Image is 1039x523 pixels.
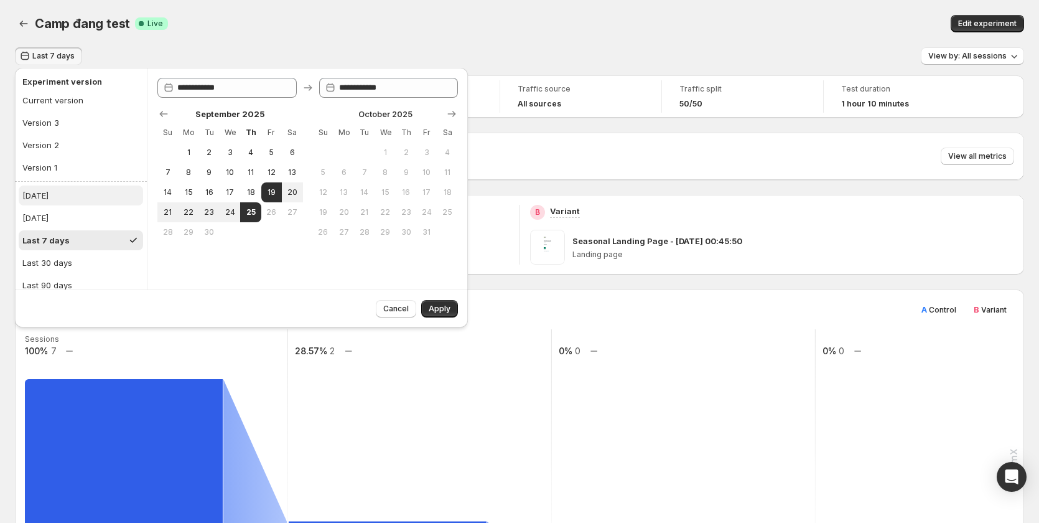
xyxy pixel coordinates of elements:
img: Seasonal Landing Page - Sep 7, 00:45:50 [530,230,565,265]
span: 30 [204,227,215,237]
span: Tu [359,128,370,138]
span: Sa [442,128,453,138]
span: Last 7 days [32,51,75,61]
span: 11 [245,167,256,177]
text: Sessions [25,334,59,344]
button: Thursday September 18 2025 [240,182,261,202]
span: 8 [183,167,193,177]
button: Monday October 13 2025 [333,182,354,202]
button: Apply [421,300,458,318]
button: Thursday October 9 2025 [396,163,416,182]
span: Fr [266,128,277,138]
div: Version 3 [22,116,59,129]
div: Last 7 days [22,234,70,247]
span: B [974,304,979,314]
button: Friday September 5 2025 [261,143,282,163]
button: Last 30 days [19,253,143,273]
text: 0% [559,346,572,356]
button: Monday September 1 2025 [178,143,198,163]
button: Last 7 days [15,47,82,65]
span: 4 [442,148,453,158]
button: Thursday October 30 2025 [396,222,416,242]
button: Wednesday September 3 2025 [220,143,240,163]
span: 11 [442,167,453,177]
span: Mo [338,128,349,138]
button: Thursday October 2 2025 [396,143,416,163]
span: Mo [183,128,193,138]
span: Test duration [841,84,968,94]
a: Traffic sourceAll sources [518,83,644,110]
button: Wednesday October 15 2025 [375,182,396,202]
span: 23 [401,207,411,217]
button: Thursday October 23 2025 [396,202,416,222]
p: Variant [550,205,580,217]
span: 2 [401,148,411,158]
button: Friday October 31 2025 [416,222,437,242]
span: 6 [287,148,297,158]
th: Wednesday [375,123,396,143]
text: 0 [575,346,580,356]
text: 7 [51,346,57,356]
span: 14 [359,187,370,197]
span: 3 [421,148,432,158]
span: 9 [401,167,411,177]
button: Friday October 10 2025 [416,163,437,182]
button: Saturday September 20 2025 [282,182,302,202]
span: 1 hour 10 minutes [841,99,909,109]
span: 27 [287,207,297,217]
div: [DATE] [22,212,49,224]
button: Sunday October 19 2025 [313,202,333,222]
button: Last 90 days [19,275,143,295]
span: 29 [380,227,391,237]
button: Wednesday October 29 2025 [375,222,396,242]
span: 22 [380,207,391,217]
button: Friday October 24 2025 [416,202,437,222]
button: Show next month, November 2025 [443,105,460,123]
th: Friday [261,123,282,143]
span: Camp đang test [35,16,130,31]
th: Monday [333,123,354,143]
button: Tuesday September 9 2025 [199,163,220,182]
button: Monday October 27 2025 [333,222,354,242]
span: Variant [981,305,1007,314]
th: Saturday [282,123,302,143]
button: Monday September 15 2025 [178,182,198,202]
div: [DATE] [22,189,49,202]
span: 24 [225,207,235,217]
button: Saturday October 4 2025 [437,143,458,163]
th: Thursday [240,123,261,143]
th: Tuesday [199,123,220,143]
span: 28 [359,227,370,237]
button: Wednesday October 8 2025 [375,163,396,182]
th: Thursday [396,123,416,143]
button: Start of range Friday September 19 2025 [261,182,282,202]
div: Open Intercom Messenger [997,462,1027,492]
div: Version 1 [22,161,57,174]
a: Test duration1 hour 10 minutes [841,83,968,110]
span: 4 [245,148,256,158]
span: 28 [162,227,173,237]
th: Monday [178,123,198,143]
th: Sunday [157,123,178,143]
span: 9 [204,167,215,177]
button: View all metrics [941,148,1014,165]
span: 12 [266,167,277,177]
span: 17 [225,187,235,197]
button: Sunday September 14 2025 [157,182,178,202]
p: Landing page [572,250,1015,260]
span: 2 [204,148,215,158]
span: 19 [318,207,328,217]
span: Su [318,128,328,138]
button: Sunday September 28 2025 [157,222,178,242]
div: Version 2 [22,139,59,151]
span: 26 [266,207,277,217]
span: 20 [287,187,297,197]
span: Control [929,305,956,314]
span: 8 [380,167,391,177]
button: Monday September 8 2025 [178,163,198,182]
h4: All sources [518,99,561,109]
button: Wednesday October 22 2025 [375,202,396,222]
span: Th [245,128,256,138]
button: Saturday September 6 2025 [282,143,302,163]
span: 20 [338,207,349,217]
